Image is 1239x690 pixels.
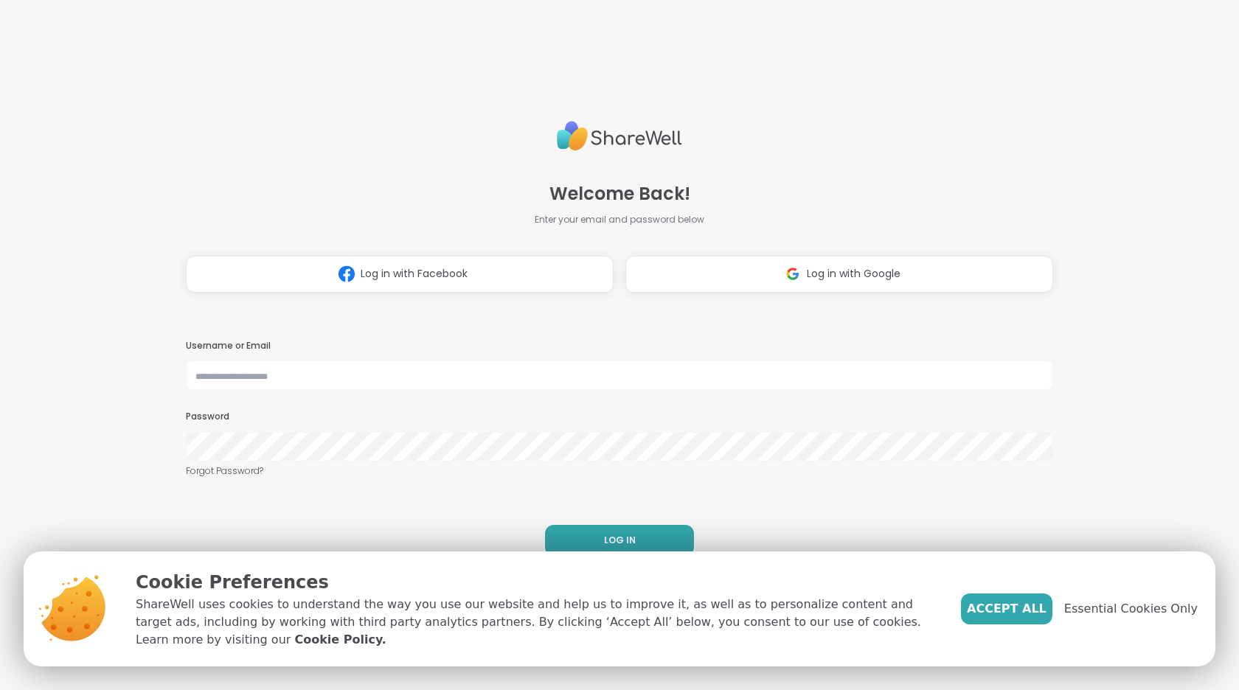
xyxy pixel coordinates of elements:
h3: Username or Email [186,340,1053,352]
button: Accept All [961,593,1052,624]
h3: Password [186,411,1053,423]
img: ShareWell Logomark [333,260,361,287]
span: Enter your email and password below [535,213,704,226]
span: Accept All [967,600,1047,618]
a: Forgot Password? [186,464,1053,478]
button: LOG IN [545,525,694,556]
span: Log in with Facebook [361,266,468,282]
span: Log in with Google [807,266,900,282]
p: Cookie Preferences [136,569,937,596]
p: ShareWell uses cookies to understand the way you use our website and help us to improve it, as we... [136,596,937,649]
a: Cookie Policy. [294,631,386,649]
span: Essential Cookies Only [1064,600,1198,618]
button: Log in with Google [625,256,1053,293]
img: ShareWell Logo [557,115,682,157]
img: ShareWell Logomark [779,260,807,287]
span: Welcome Back! [549,181,690,207]
button: Log in with Facebook [186,256,614,293]
span: LOG IN [604,534,636,547]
